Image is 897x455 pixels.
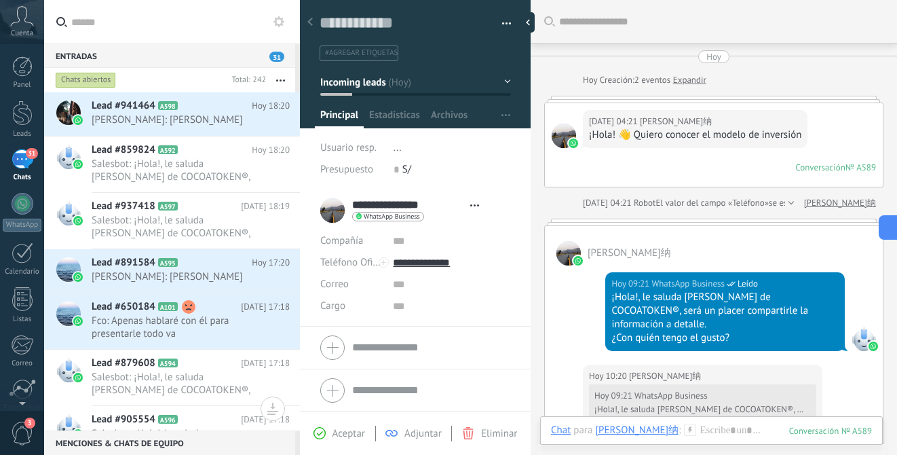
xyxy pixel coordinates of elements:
[44,293,300,349] a: Lead #650184 A101 [DATE] 17:18 Fco: Apenas hablaré con él para presentarle todo va
[481,427,517,440] span: Eliminar
[92,158,264,183] span: Salesbot: ¡Hola!, le saluda [PERSON_NAME] de COCOATOKEN®, será un placer compartirle la informaci...
[92,371,264,397] span: Salesbot: ¡Hola!, le saluda [PERSON_NAME] de COCOATOKEN®, será un placer compartirle la informaci...
[655,196,769,210] span: El valor del campo «Teléfono»
[320,137,383,159] div: Usuario resp.
[269,52,284,62] span: 31
[92,214,264,240] span: Salesbot: ¡Hola!, le saluda [PERSON_NAME] de COCOATOKEN®, será un placer compartirle la informaci...
[320,163,373,176] span: Presupuesto
[252,143,290,157] span: Hoy 18:20
[569,139,578,148] img: waba.svg
[158,202,178,211] span: A597
[92,270,264,283] span: [PERSON_NAME]: [PERSON_NAME]
[583,73,600,87] div: Hoy
[44,92,300,136] a: Lead #941464 A598 Hoy 18:20 [PERSON_NAME]: [PERSON_NAME]
[56,72,116,88] div: Chats abiertos
[3,130,42,139] div: Leads
[241,413,290,426] span: [DATE] 17:18
[573,424,592,437] span: para
[92,413,155,426] span: Lead #905554
[651,277,725,291] span: WhatsApp Business
[789,425,872,437] div: 589
[252,99,290,113] span: Hoy 18:20
[11,29,33,38] span: Cuenta
[241,357,290,370] span: [DATE] 17:18
[583,73,706,87] div: Creación:
[320,109,358,128] span: Principal
[404,427,442,440] span: Adjuntar
[589,369,629,383] div: Hoy 10:20
[320,295,383,317] div: Cargo
[92,256,155,270] span: Lead #891584
[804,196,876,210] a: [PERSON_NAME]纳
[634,390,708,401] span: WhatsApp Business
[3,268,42,276] div: Calendario
[521,12,535,33] div: Ocultar
[73,373,83,382] img: waba.svg
[325,48,398,58] span: #agregar etiquetas
[320,274,349,295] button: Correo
[92,200,155,213] span: Lead #937418
[73,115,83,125] img: waba.svg
[573,256,583,266] img: waba.svg
[252,256,290,270] span: Hoy 17:20
[394,141,402,154] span: ...
[589,115,640,128] div: [DATE] 04:21
[44,193,300,249] a: Lead #937418 A597 [DATE] 18:19 Salesbot: ¡Hola!, le saluda [PERSON_NAME] de COCOATOKEN®, será un ...
[706,50,721,63] div: Hoy
[845,162,876,173] div: № A589
[241,200,290,213] span: [DATE] 18:19
[44,350,300,405] a: Lead #879608 A594 [DATE] 17:18 Salesbot: ¡Hola!, le saluda [PERSON_NAME] de COCOATOKEN®, será un ...
[92,427,264,453] span: Salesbot: ¡Hola!, le saluda [PERSON_NAME] de COCOATOKEN®, será un placer compartirle la informaci...
[44,136,300,192] a: Lead #859824 A592 Hoy 18:20 Salesbot: ¡Hola!, le saluda [PERSON_NAME] de COCOATOKEN®, será un pla...
[611,277,651,291] div: Hoy 09:21
[611,331,839,345] div: ¿Con quién tengo el gusto?
[673,73,706,87] a: Expandir
[583,196,634,210] div: [DATE] 04:21
[3,81,42,90] div: Panel
[3,315,42,324] div: Listas
[158,258,178,267] span: A595
[24,418,35,429] span: 3
[869,342,878,351] img: waba.svg
[92,300,155,314] span: Lead #650184
[852,327,876,351] span: WhatsApp Business
[226,73,266,87] div: Total: 242
[320,252,383,274] button: Teléfono Oficina
[73,272,83,282] img: waba.svg
[44,249,300,293] a: Lead #891584 A595 Hoy 17:20 [PERSON_NAME]: [PERSON_NAME]
[556,241,581,266] span: Elmo Mena 埃尔莫·梅纳
[92,314,264,340] span: Fco: Apenas hablaré con él para presentarle todo va
[402,163,411,176] span: S/
[3,359,42,368] div: Correo
[634,73,670,87] span: 2 eventos
[73,316,83,326] img: waba.svg
[73,160,83,169] img: waba.svg
[44,43,295,68] div: Entradas
[594,404,807,415] div: ¡Hola!, le saluda [PERSON_NAME] de COCOATOKEN®, será un placer compartirle la información a detal...
[589,128,801,142] div: ¡Hola! 👋 Quiero conocer el modelo de inversión
[92,99,155,113] span: Lead #941464
[158,101,178,110] span: A598
[679,424,681,437] span: :
[92,143,155,157] span: Lead #859824
[92,113,264,126] span: [PERSON_NAME]: [PERSON_NAME]
[738,277,758,291] span: Leído
[594,390,634,401] div: Hoy 09:21
[634,197,655,208] span: Robot
[158,302,178,311] span: A101
[73,216,83,225] img: waba.svg
[320,141,377,154] span: Usuario resp.
[320,159,383,181] div: Presupuesto
[158,145,178,154] span: A592
[611,291,839,331] div: ¡Hola!, le saluda [PERSON_NAME] de COCOATOKEN®, será un placer compartirle la información a detalle.
[241,300,290,314] span: [DATE] 17:18
[26,148,37,159] span: 31
[158,415,178,424] span: A596
[431,109,467,128] span: Archivos
[588,247,671,259] span: Elmo Mena 埃尔莫·梅纳
[320,301,345,311] span: Cargo
[369,109,420,128] span: Estadísticas
[595,424,679,436] div: Elmo Mena 埃尔莫·梅纳
[320,256,391,269] span: Teléfono Oficina
[552,124,576,148] span: Elmo Mena 埃尔莫·梅纳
